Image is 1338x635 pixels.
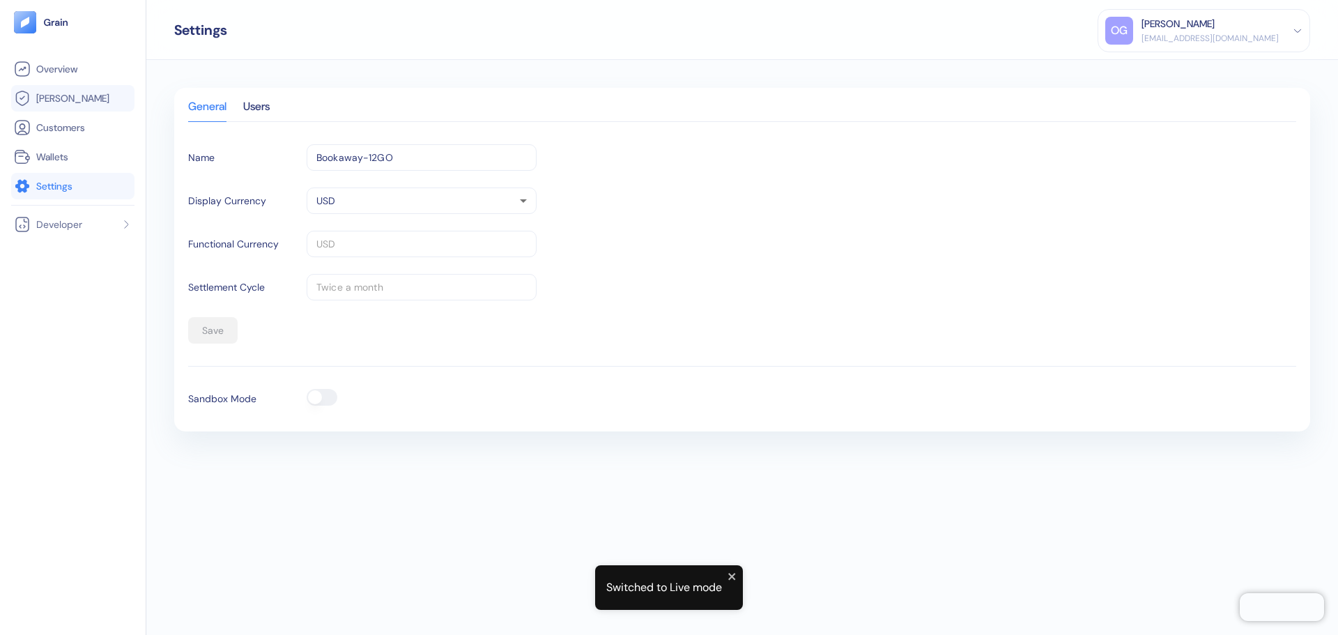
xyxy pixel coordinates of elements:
img: logo [43,17,69,27]
span: Developer [36,217,82,231]
div: Users [243,102,270,121]
div: USD [307,188,537,214]
iframe: Chatra live chat [1240,593,1324,621]
span: Customers [36,121,85,135]
a: Settings [14,178,132,194]
div: General [188,102,226,121]
span: Wallets [36,150,68,164]
div: OG [1105,17,1133,45]
span: Settings [36,179,72,193]
div: [EMAIL_ADDRESS][DOMAIN_NAME] [1141,32,1279,45]
a: [PERSON_NAME] [14,90,132,107]
label: Sandbox Mode [188,392,256,406]
div: Switched to Live mode [606,579,722,596]
div: Settings [174,23,227,37]
button: close [728,571,737,582]
span: [PERSON_NAME] [36,91,109,105]
label: Display Currency [188,194,266,208]
a: Customers [14,119,132,136]
a: Wallets [14,148,132,165]
span: Overview [36,62,77,76]
a: Overview [14,61,132,77]
label: Settlement Cycle [188,280,265,295]
div: [PERSON_NAME] [1141,17,1215,31]
label: Functional Currency [188,237,279,252]
img: logo-tablet-V2.svg [14,11,36,33]
label: Name [188,151,215,165]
